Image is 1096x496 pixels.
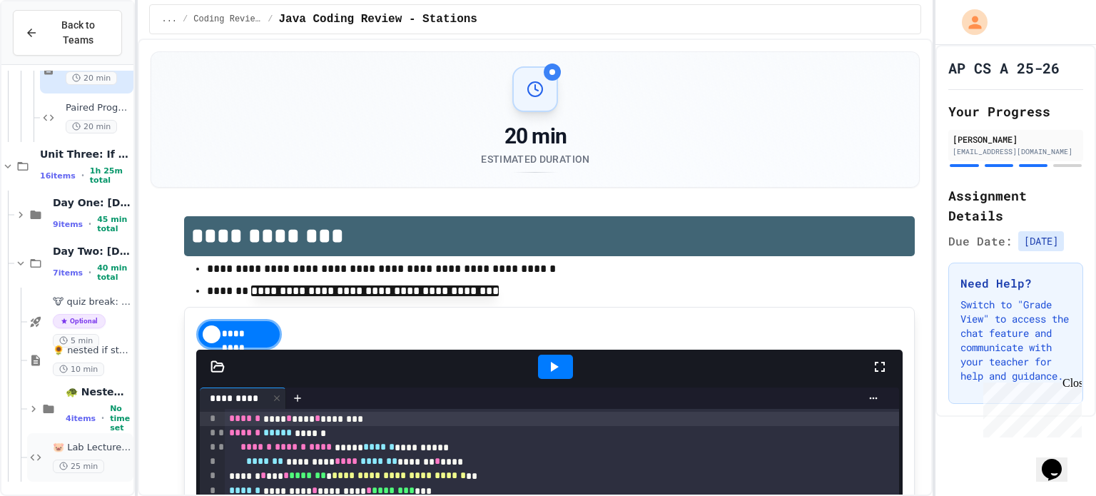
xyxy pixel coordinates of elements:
h3: Need Help? [960,275,1071,292]
span: 10 min [53,363,104,376]
span: [DATE] [1018,231,1064,251]
iframe: chat widget [978,377,1082,437]
span: 16 items [40,171,76,181]
span: Day Two: [DATE] [53,245,131,258]
span: 20 min [66,71,117,85]
div: Estimated Duration [481,152,589,166]
span: Due Date: [948,233,1013,250]
h2: Your Progress [948,101,1083,121]
div: [EMAIL_ADDRESS][DOMAIN_NAME] [953,146,1079,157]
span: 5 min [53,334,99,348]
span: 7 items [53,268,83,278]
span: • [88,218,91,230]
span: 1h 25m total [90,166,131,185]
span: • [101,413,104,424]
div: [PERSON_NAME] [953,133,1079,146]
p: Switch to "Grade View" to access the chat feature and communicate with your teacher for help and ... [960,298,1071,383]
span: 🐮 quiz break: if -else- if [53,296,131,308]
span: No time set [110,404,131,432]
span: Optional [53,314,106,328]
span: • [88,267,91,278]
span: 40 min total [97,263,131,282]
span: / [183,14,188,25]
span: 4 items [66,414,96,423]
button: Back to Teams [13,10,122,56]
iframe: chat widget [1036,439,1082,482]
span: / [268,14,273,25]
span: Back to Teams [46,18,110,48]
span: Unit Three: If Statements & Control Flow [40,148,131,161]
span: 20 min [66,120,117,133]
span: 9 items [53,220,83,229]
div: 20 min [481,123,589,149]
div: Chat with us now!Close [6,6,98,91]
h2: Assignment Details [948,186,1083,226]
span: 45 min total [97,215,131,233]
span: 🐢 Nested If Practice [66,385,131,398]
span: ... [161,14,177,25]
h1: AP CS A 25-26 [948,58,1060,78]
span: Java Coding Review - Stations [278,11,477,28]
span: 🐷 Lab Lecture (and, or, not) [53,442,131,454]
span: 🌻 nested if statements notes [53,345,131,357]
div: My Account [947,6,991,39]
span: • [81,170,84,181]
span: Paired Programming Practice [66,102,131,114]
span: Day One: [DATE] [53,196,131,209]
span: 25 min [53,460,104,473]
span: Coding Review - September 22 [193,14,262,25]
